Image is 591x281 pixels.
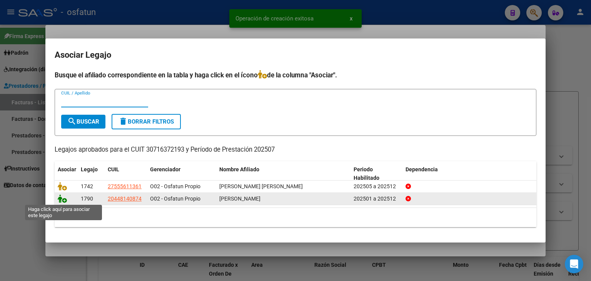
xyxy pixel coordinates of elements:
[55,48,536,62] h2: Asociar Legajo
[108,166,119,172] span: CUIL
[55,70,536,80] h4: Busque el afiliado correspondiente en la tabla y haga click en el ícono de la columna "Asociar".
[105,161,147,187] datatable-header-cell: CUIL
[219,183,303,189] span: SANTILLAN LOURDES MARIA ALSIRA
[147,161,216,187] datatable-header-cell: Gerenciador
[108,183,142,189] span: 27555611361
[112,114,181,129] button: Borrar Filtros
[78,161,105,187] datatable-header-cell: Legajo
[402,161,537,187] datatable-header-cell: Dependencia
[67,118,99,125] span: Buscar
[219,166,259,172] span: Nombre Afiliado
[81,196,93,202] span: 1790
[61,115,105,129] button: Buscar
[219,196,260,202] span: ENRICO MARIANO SEBASTIAN
[67,117,77,126] mat-icon: search
[55,145,536,155] p: Legajos aprobados para el CUIT 30716372193 y Período de Prestación 202507
[119,117,128,126] mat-icon: delete
[81,183,93,189] span: 1742
[354,166,379,181] span: Periodo Habilitado
[55,208,536,227] div: 2 registros
[150,196,200,202] span: O02 - Osfatun Propio
[354,182,399,191] div: 202505 a 202512
[108,196,142,202] span: 20448140874
[406,166,438,172] span: Dependencia
[119,118,174,125] span: Borrar Filtros
[81,166,98,172] span: Legajo
[150,166,180,172] span: Gerenciador
[150,183,200,189] span: O02 - Osfatun Propio
[58,166,76,172] span: Asociar
[216,161,351,187] datatable-header-cell: Nombre Afiliado
[55,161,78,187] datatable-header-cell: Asociar
[351,161,402,187] datatable-header-cell: Periodo Habilitado
[354,194,399,203] div: 202501 a 202512
[565,255,583,273] div: Open Intercom Messenger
